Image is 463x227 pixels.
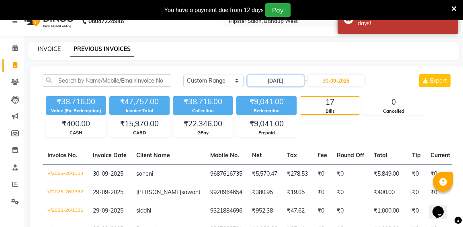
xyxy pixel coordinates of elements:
[205,202,247,220] td: 9321884696
[109,96,170,107] div: ₹47,757.00
[369,183,407,202] td: ₹400.00
[173,96,233,107] div: ₹38,716.00
[109,107,170,114] div: Invoice Total
[173,107,233,114] div: Collection
[252,152,262,159] span: Net
[430,77,447,84] span: Export
[412,152,421,159] span: Tip
[364,108,423,115] div: Cancelled
[70,42,134,57] a: PREVIOUS INVOICES
[110,130,169,136] div: CARD
[369,202,407,220] td: ₹1,000.00
[364,97,423,108] div: 0
[236,107,297,114] div: Redemption
[88,10,124,32] b: 08047224946
[110,118,169,130] div: ₹15,970.00
[407,164,426,183] td: ₹0
[300,97,360,108] div: 17
[46,96,106,107] div: ₹38,716.00
[43,202,88,220] td: V/2025-26/1331
[43,74,171,87] input: Search by Name/Mobile/Email/Invoice No
[136,188,181,196] span: [PERSON_NAME]
[236,96,297,107] div: ₹9,041.00
[20,10,76,32] img: logo
[46,118,106,130] div: ₹400.00
[332,164,369,183] td: ₹0
[248,75,304,86] input: Start Date
[247,202,282,220] td: ₹952.38
[205,164,247,183] td: 9687616735
[247,164,282,183] td: ₹5,570.47
[136,207,151,214] span: siddhi
[282,183,313,202] td: ₹19.05
[47,152,77,159] span: Invoice No.
[318,152,327,159] span: Fee
[407,183,426,202] td: ₹0
[93,170,123,177] span: 30-09-2025
[430,152,463,159] span: Current Due
[136,170,153,177] span: soheni
[173,118,233,130] div: ₹22,346.00
[419,74,451,87] button: Export
[308,75,364,86] input: End Date
[237,130,296,136] div: Prepaid
[332,202,369,220] td: ₹0
[43,164,88,183] td: V/2025-26/1333
[237,118,296,130] div: ₹9,041.00
[313,164,332,183] td: ₹0
[46,107,106,114] div: Value (Ex. Redemption)
[46,130,106,136] div: CASH
[210,152,239,159] span: Mobile No.
[429,195,455,219] iframe: chat widget
[374,152,387,159] span: Total
[181,188,201,196] span: sawant
[287,152,297,159] span: Tax
[247,183,282,202] td: ₹380.95
[407,202,426,220] td: ₹0
[282,202,313,220] td: ₹47.62
[93,207,123,214] span: 29-09-2025
[337,152,364,159] span: Round Off
[369,164,407,183] td: ₹5,849.00
[93,152,127,159] span: Invoice Date
[43,183,88,202] td: V/2025-26/1332
[38,45,61,53] a: INVOICE
[305,77,307,85] span: -
[313,202,332,220] td: ₹0
[332,183,369,202] td: ₹0
[205,183,247,202] td: 9920964654
[282,164,313,183] td: ₹278.53
[300,108,360,115] div: Bills
[313,183,332,202] td: ₹0
[265,3,291,17] button: Pay
[164,6,264,14] div: You have a payment due from 12 days
[173,130,233,136] div: GPay
[136,152,170,159] span: Client Name
[93,188,123,196] span: 29-09-2025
